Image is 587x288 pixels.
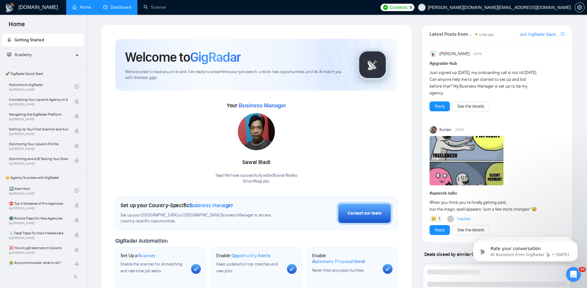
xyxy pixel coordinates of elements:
span: Never miss any opportunities. [312,268,365,273]
span: ☠️ Fatal Traps for Solo Freelancers [9,230,68,236]
span: 🚀 GigRadar Quick Start [3,68,83,80]
h1: # upwork-talks [430,190,565,197]
p: SmartWayLabs . [215,179,298,184]
span: Academy [14,52,31,57]
span: ❌ How to get banned on Upwork [9,245,68,251]
span: ⛔ Top 3 Mistakes of Pro Agencies [9,200,68,207]
img: gigradar-logo.png [357,49,388,80]
h1: Enable [312,253,378,265]
h1: # gigradar-hub [430,60,565,67]
span: [PERSON_NAME] [439,51,470,57]
button: See the details [452,101,490,111]
span: a day ago [479,32,494,37]
button: setting [575,2,585,12]
a: 1️⃣ Start HereBy[PERSON_NAME] [9,184,75,197]
h1: Set up your Country-Specific [120,202,233,209]
span: We're excited to have you on board. Get ready to streamline your job search, unlock new opportuni... [125,69,347,81]
em: “just a few more changes” [482,207,531,212]
div: When you think you’re finally getting paid… but the magic spell appears: [430,199,538,213]
span: 😭 Account blocked: what to do? [9,260,68,266]
span: By [PERSON_NAME] [9,207,68,210]
span: 🌚 Rookie Traps for New Agencies [9,215,68,221]
span: Connects: [390,4,408,11]
span: lock [75,129,79,133]
div: Contact our team [348,210,381,217]
span: check-circle [75,188,79,193]
a: searchScanner [144,5,166,10]
span: Business Manager [238,102,286,109]
div: Sawal Riadi [215,157,298,168]
h1: Welcome to [125,49,241,65]
span: lock [75,248,79,252]
span: fund-projection-screen [7,52,11,57]
span: By [PERSON_NAME] [9,132,68,136]
span: By [PERSON_NAME] [9,251,68,255]
a: See the details [457,103,484,110]
a: See the details [457,227,484,233]
span: Navigating the GigRadar Platform [9,111,68,117]
div: Just signed up [DATE], my onboarding call is not till [DATE]. Can anyone help me to get started t... [430,69,538,97]
button: Reply [430,225,450,235]
span: user [420,5,424,10]
div: Yaay! We have successfully added Sawal Riadi to [215,173,298,184]
span: lock [75,158,79,163]
span: Enable the scanner for AI matching and real-time job alerts. [120,261,182,274]
h1: Enable [216,253,271,259]
span: Getting Started [14,37,44,43]
span: Korlan [439,126,451,133]
a: 1replies [457,216,471,222]
a: dashboardDashboard [103,5,131,10]
li: Getting Started [2,34,84,46]
span: Scanner [138,253,155,259]
a: setting [575,5,585,10]
span: By [PERSON_NAME] [9,103,68,106]
span: By [PERSON_NAME] [9,221,68,225]
span: rocket [7,38,11,42]
span: lock [75,144,79,148]
span: Opportunity Alerts [231,253,271,259]
span: lock [75,203,79,208]
span: Connecting Your Upwork Agency to GigRadar [9,97,68,103]
span: Academy [7,52,31,57]
button: See the details [452,225,490,235]
span: By [PERSON_NAME] [9,162,68,166]
span: 👑 Agency Success with GigRadar [3,171,83,184]
iframe: Intercom live chat [566,267,581,282]
span: double-left [73,274,79,280]
span: 9 [410,4,412,11]
span: Optimizing Your Upwork Profile [9,141,68,147]
span: lock [75,218,79,222]
span: Home [4,20,30,33]
button: Contact our team [336,202,393,225]
span: Deals closed by similar GigRadar users [422,249,505,260]
span: Business Manager [189,202,233,209]
span: Optimizing and A/B Testing Your Scanner for Better Results [9,156,68,162]
iframe: Intercom notifications message [464,228,587,271]
span: [DATE] [474,51,482,57]
span: Setting Up Your First Scanner and Auto-Bidder [9,126,68,132]
a: Reply [435,103,445,110]
a: homeHome [72,5,91,10]
a: Welcome to GigRadarBy[PERSON_NAME] [9,80,75,93]
img: F09G8LLN128-image.png [430,136,503,185]
img: upwork-logo.png [383,5,388,10]
span: By [PERSON_NAME] [9,236,68,240]
span: Your [227,102,286,109]
a: Reply [435,227,445,233]
button: Reply [430,101,450,111]
a: Join GigRadar Slack Community [520,31,560,38]
span: [DATE] [455,127,464,133]
img: logo [5,3,15,13]
span: lock [75,262,79,267]
span: check-circle [75,84,79,89]
span: Keep updated on top matches and new jobs. [216,261,278,274]
span: export [561,31,565,36]
span: 😅 [532,207,537,212]
span: By [PERSON_NAME] [9,147,68,151]
span: Set up your [GEOGRAPHIC_DATA] or [GEOGRAPHIC_DATA] Business Manager to access country-specific op... [120,212,284,224]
